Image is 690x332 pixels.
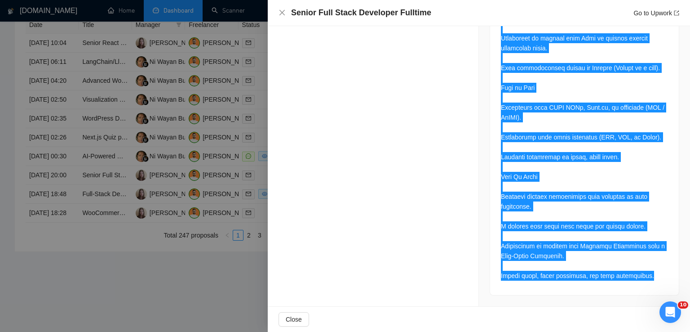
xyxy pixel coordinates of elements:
[279,9,286,17] button: Close
[674,10,679,16] span: export
[291,7,431,18] h4: Senior Full Stack Developer Fulltime
[659,301,681,323] iframe: Intercom live chat
[279,9,286,16] span: close
[633,9,679,17] a: Go to Upworkexport
[286,314,302,324] span: Close
[678,301,688,309] span: 10
[279,312,309,327] button: Close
